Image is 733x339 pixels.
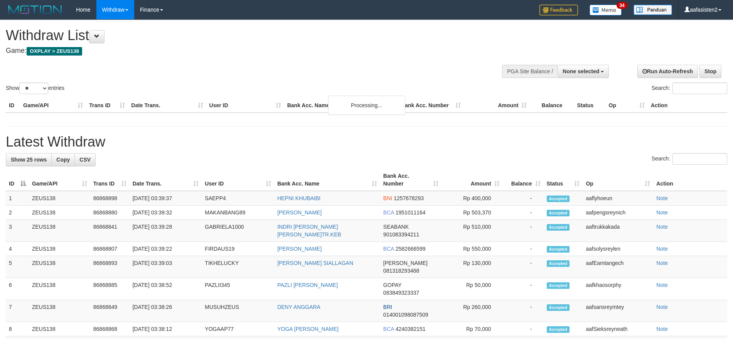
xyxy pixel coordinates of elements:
span: BCA [383,326,394,332]
td: - [503,322,544,336]
td: ZEUS138 [29,256,90,278]
td: 1 [6,191,29,206]
a: INDRI [PERSON_NAME] [PERSON_NAME]TR.KEB [277,224,341,238]
td: aafEamtangech [583,256,653,278]
th: Bank Acc. Number: activate to sort column ascending [380,169,441,191]
span: Accepted [547,282,570,289]
a: Note [656,224,668,230]
td: 86868880 [90,206,130,220]
td: 86868898 [90,191,130,206]
td: aafsansreymtey [583,300,653,322]
span: Accepted [547,224,570,231]
span: BCA [383,209,394,216]
td: - [503,206,544,220]
a: PAZLI [PERSON_NAME] [277,282,338,288]
td: 3 [6,220,29,242]
span: Copy 081318293468 to clipboard [383,268,419,274]
a: Note [656,326,668,332]
span: Accepted [547,210,570,216]
a: HEPNI KHUBAIBI [277,195,320,201]
th: Op [606,98,648,113]
span: OXPLAY > ZEUS138 [27,47,82,56]
h4: Game: [6,47,481,55]
input: Search: [672,153,727,165]
td: 6 [6,278,29,300]
td: TIKHELUCKY [202,256,274,278]
td: [DATE] 03:39:22 [130,242,202,256]
a: Run Auto-Refresh [637,65,698,78]
th: Bank Acc. Name: activate to sort column ascending [274,169,380,191]
td: ZEUS138 [29,242,90,256]
a: Note [656,209,668,216]
th: Game/API [20,98,86,113]
td: Rp 50,000 [441,278,503,300]
a: Note [656,260,668,266]
a: Note [656,304,668,310]
a: Stop [699,65,721,78]
img: Button%20Memo.svg [590,5,622,15]
td: aafkhaosorphy [583,278,653,300]
span: Show 25 rows [11,157,47,163]
th: Action [648,98,727,113]
a: DENY ANGGARA [277,304,320,310]
td: 86868868 [90,322,130,336]
td: ZEUS138 [29,278,90,300]
th: Balance [530,98,574,113]
span: SEABANK [383,224,409,230]
td: 7 [6,300,29,322]
span: Accepted [547,304,570,311]
span: BNI [383,195,392,201]
label: Search: [652,153,727,165]
th: ID [6,98,20,113]
th: Bank Acc. Name [284,98,398,113]
span: Accepted [547,326,570,333]
th: User ID: activate to sort column ascending [202,169,274,191]
a: [PERSON_NAME] [277,209,322,216]
th: Date Trans. [128,98,206,113]
span: Accepted [547,196,570,202]
td: aafpengsreynich [583,206,653,220]
span: Copy 014001098087509 to clipboard [383,312,428,318]
span: Copy 4240382151 to clipboard [396,326,426,332]
td: MUSUHZEUS [202,300,274,322]
td: SAEPP4 [202,191,274,206]
td: - [503,300,544,322]
td: 86868885 [90,278,130,300]
td: 86868893 [90,256,130,278]
td: aafsolysreylen [583,242,653,256]
td: 86868841 [90,220,130,242]
button: None selected [558,65,609,78]
span: GOPAY [383,282,401,288]
span: Copy 1257678293 to clipboard [394,195,424,201]
td: aafSieksreyneath [583,322,653,336]
th: User ID [206,98,284,113]
span: CSV [79,157,91,163]
td: YOGAAP77 [202,322,274,336]
img: Feedback.jpg [539,5,578,15]
span: Copy 2582666599 to clipboard [396,246,426,252]
a: [PERSON_NAME] [277,246,322,252]
td: ZEUS138 [29,206,90,220]
td: aaftrukkakada [583,220,653,242]
td: Rp 260,000 [441,300,503,322]
td: [DATE] 03:38:12 [130,322,202,336]
label: Search: [652,83,727,94]
td: ZEUS138 [29,220,90,242]
th: Action [653,169,727,191]
th: Trans ID: activate to sort column ascending [90,169,130,191]
th: ID: activate to sort column descending [6,169,29,191]
th: Trans ID [86,98,128,113]
td: 2 [6,206,29,220]
td: 5 [6,256,29,278]
td: 4 [6,242,29,256]
td: Rp 550,000 [441,242,503,256]
td: - [503,242,544,256]
td: [DATE] 03:39:03 [130,256,202,278]
td: [DATE] 03:39:37 [130,191,202,206]
th: Status: activate to sort column ascending [544,169,583,191]
select: Showentries [19,83,48,94]
a: Note [656,195,668,201]
span: Copy 083849323337 to clipboard [383,290,419,296]
td: ZEUS138 [29,322,90,336]
span: Copy 901083394211 to clipboard [383,231,419,238]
